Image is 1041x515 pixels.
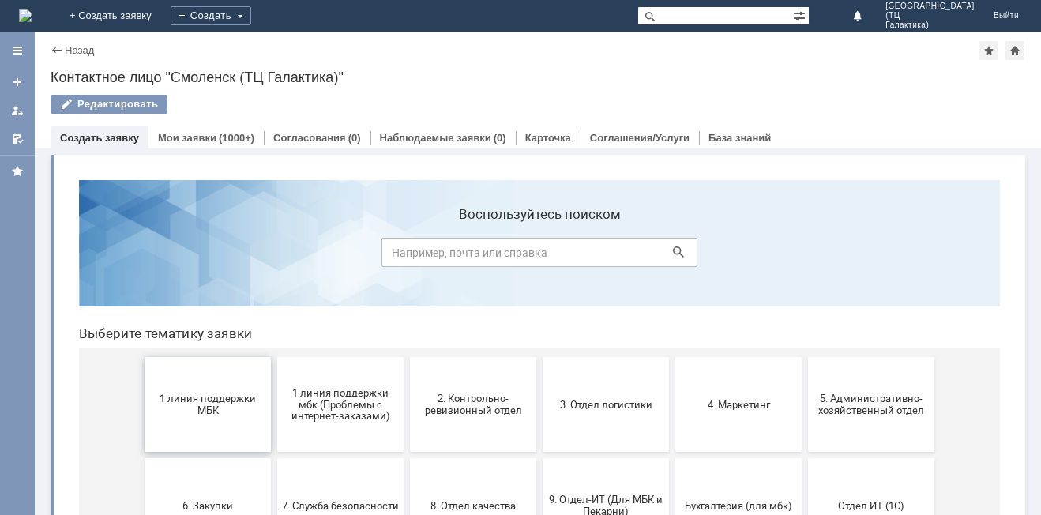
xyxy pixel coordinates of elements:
[216,433,333,445] span: Отдел-ИТ (Офис)
[614,231,731,242] span: 4. Маркетинг
[211,190,337,284] button: 1 линия поддержки мбк (Проблемы с интернет-заказами)
[609,392,735,487] button: Это соглашение не активно!
[60,132,139,144] a: Создать заявку
[481,231,598,242] span: 3. Отдел логистики
[476,190,603,284] button: 3. Отдел логистики
[78,392,205,487] button: Отдел-ИТ (Битрикс24 и CRM)
[19,9,32,22] img: logo
[65,44,94,56] a: Назад
[708,132,771,144] a: База знаний
[525,132,571,144] a: Карточка
[273,132,346,144] a: Согласования
[476,291,603,385] button: 9. Отдел-ИТ (Для МБК и Пекарни)
[315,39,631,55] label: Воспользуйтесь поиском
[885,2,975,11] span: [GEOGRAPHIC_DATA]
[348,132,361,144] div: (0)
[609,291,735,385] button: Бухгалтерия (для мбк)
[742,392,868,487] button: [PERSON_NAME]. Услуги ИТ для МБК (оформляет L1)
[793,7,809,22] span: Расширенный поиск
[19,9,32,22] a: Перейти на домашнюю страницу
[5,70,30,95] a: Создать заявку
[83,427,200,451] span: Отдел-ИТ (Битрикс24 и CRM)
[211,392,337,487] button: Отдел-ИТ (Офис)
[51,70,1025,85] div: Контактное лицо "Смоленск (ТЦ Галактика)"
[481,326,598,350] span: 9. Отдел-ИТ (Для МБК и Пекарни)
[494,132,506,144] div: (0)
[380,132,491,144] a: Наблюдаемые заявки
[211,291,337,385] button: 7. Служба безопасности
[590,132,690,144] a: Соглашения/Услуги
[216,219,333,254] span: 1 линия поддержки мбк (Проблемы с интернет-заказами)
[746,332,863,344] span: Отдел ИТ (1С)
[216,332,333,344] span: 7. Служба безопасности
[979,41,998,60] div: Добавить в избранное
[885,11,975,21] span: (ТЦ
[609,190,735,284] button: 4. Маркетинг
[83,332,200,344] span: 6. Закупки
[5,126,30,152] a: Мои согласования
[13,158,934,174] header: Выберите тематику заявки
[78,291,205,385] button: 6. Закупки
[742,291,868,385] button: Отдел ИТ (1С)
[315,70,631,100] input: Например, почта или справка
[348,225,465,249] span: 2. Контрольно-ревизионный отдел
[348,433,465,445] span: Финансовый отдел
[344,392,470,487] button: Финансовый отдел
[5,98,30,123] a: Мои заявки
[1005,41,1024,60] div: Сделать домашней страницей
[481,433,598,445] span: Франчайзинг
[171,6,251,25] div: Создать
[78,190,205,284] button: 1 линия поддержки МБК
[742,190,868,284] button: 5. Административно-хозяйственный отдел
[614,332,731,344] span: Бухгалтерия (для мбк)
[83,225,200,249] span: 1 линия поддержки МБК
[746,421,863,457] span: [PERSON_NAME]. Услуги ИТ для МБК (оформляет L1)
[476,392,603,487] button: Франчайзинг
[344,190,470,284] button: 2. Контрольно-ревизионный отдел
[614,427,731,451] span: Это соглашение не активно!
[158,132,216,144] a: Мои заявки
[746,225,863,249] span: 5. Административно-хозяйственный отдел
[348,332,465,344] span: 8. Отдел качества
[344,291,470,385] button: 8. Отдел качества
[885,21,975,30] span: Галактика)
[219,132,254,144] div: (1000+)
